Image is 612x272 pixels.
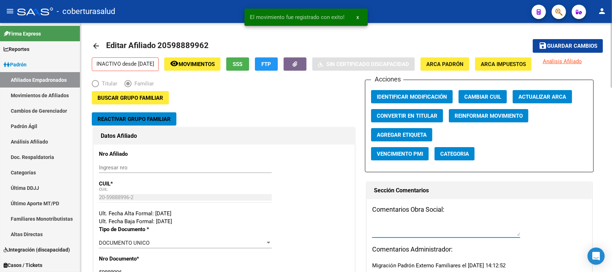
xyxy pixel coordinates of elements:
button: Movimientos [164,57,220,71]
mat-icon: save [539,41,547,50]
div: Ult. Fecha Baja Formal: [DATE] [99,217,349,225]
span: Vencimiento PMI [377,151,423,157]
button: Actualizar ARCA [513,90,572,103]
button: Categoria [435,147,475,160]
mat-icon: menu [6,7,14,15]
button: Buscar Grupo Familiar [92,91,169,104]
span: Reportes [4,45,29,53]
span: Categoria [440,151,469,157]
h3: Acciones [371,74,403,84]
span: SSS [233,61,243,67]
button: Cambiar CUIL [459,90,507,103]
h1: Datos Afiliado [101,130,347,142]
h3: Comentarios Obra Social: [372,205,587,215]
p: CUIL [99,180,174,188]
button: ARCA Impuestos [475,57,532,71]
div: Ult. Fecha Alta Formal: [DATE] [99,210,349,217]
span: Convertir en Titular [377,113,437,119]
mat-icon: arrow_back [92,42,100,50]
button: Reactivar Grupo Familiar [92,112,176,126]
button: FTP [255,57,278,71]
span: DOCUMENTO UNICO [99,240,150,246]
span: Agregar Etiqueta [377,132,427,138]
span: FTP [262,61,271,67]
h1: Sección Comentarios [374,185,585,196]
span: Cambiar CUIL [464,94,501,100]
button: Vencimiento PMI [371,147,429,160]
mat-icon: person [598,7,606,15]
span: - coberturasalud [57,4,115,19]
span: Buscar Grupo Familiar [98,95,163,101]
button: SSS [226,57,249,71]
span: Actualizar ARCA [518,94,566,100]
span: Movimientos [179,61,215,67]
span: Firma Express [4,30,41,38]
div: Open Intercom Messenger [588,248,605,265]
span: Análisis Afiliado [543,58,582,65]
p: Nro Documento [99,255,174,263]
span: ARCA Impuestos [481,61,526,67]
span: Familiar [132,80,154,88]
span: Titular [99,80,117,88]
p: Nro Afiliado [99,150,174,158]
span: Reinformar Movimiento [455,113,523,119]
button: Identificar Modificación [371,90,453,103]
mat-icon: remove_red_eye [170,59,179,68]
button: Agregar Etiqueta [371,128,432,141]
span: ARCA Padrón [426,61,464,67]
button: Reinformar Movimiento [449,109,528,122]
span: x [357,14,359,20]
button: Convertir en Titular [371,109,443,122]
button: Sin Certificado Discapacidad [312,57,415,71]
span: El movimiento fue registrado con exito! [250,14,345,21]
span: Identificar Modificación [377,94,447,100]
span: Guardar cambios [547,43,597,50]
button: x [351,11,365,24]
p: Tipo de Documento * [99,225,174,233]
span: Editar Afiliado 20598889962 [106,41,209,50]
button: Guardar cambios [533,39,603,52]
h3: Comentarios Administrador: [372,244,587,254]
p: INACTIVO desde [DATE] [92,57,159,71]
mat-radio-group: Elija una opción [92,82,161,88]
span: Casos / Tickets [4,261,42,269]
button: ARCA Padrón [421,57,469,71]
span: Padrón [4,61,27,69]
span: Sin Certificado Discapacidad [326,61,409,67]
span: Integración (discapacidad) [4,246,70,254]
span: Reactivar Grupo Familiar [98,116,171,122]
